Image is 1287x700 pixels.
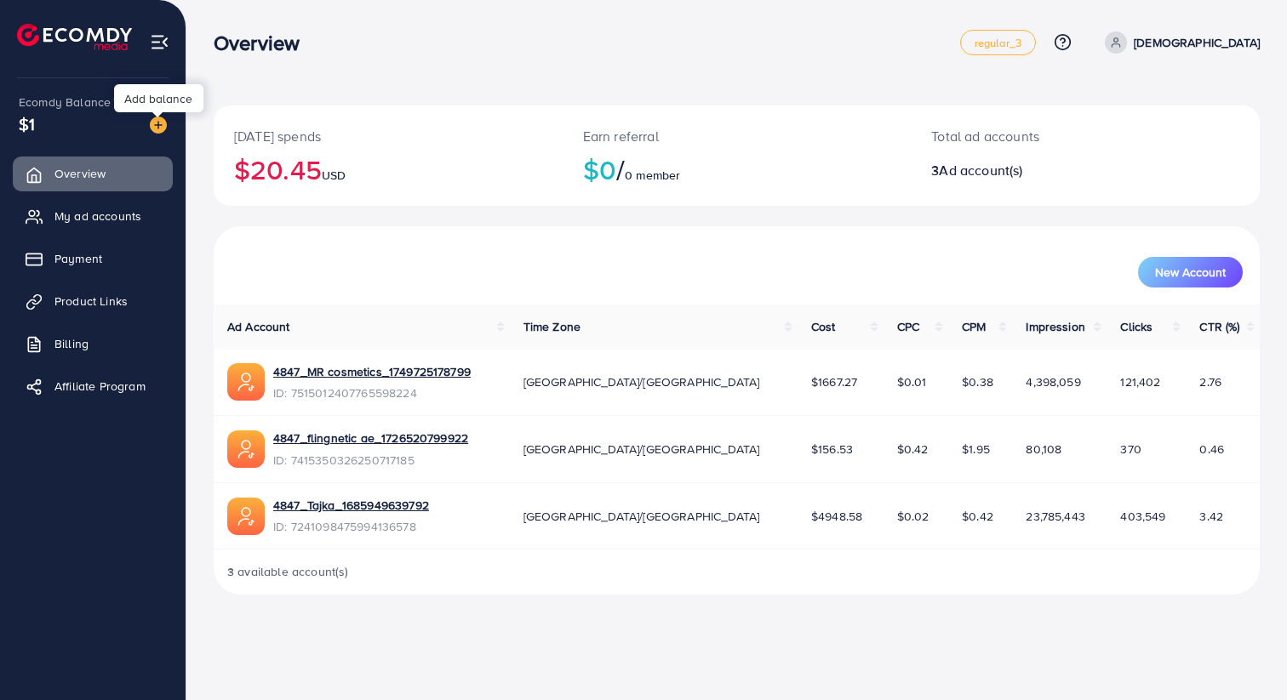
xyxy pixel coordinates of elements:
[13,369,173,403] a: Affiliate Program
[897,441,929,458] span: $0.42
[54,335,89,352] span: Billing
[811,508,862,525] span: $4948.58
[811,441,853,458] span: $156.53
[1155,266,1226,278] span: New Account
[13,327,173,361] a: Billing
[939,161,1022,179] span: Ad account(s)
[234,126,542,146] p: [DATE] spends
[13,284,173,318] a: Product Links
[322,167,346,184] span: USD
[227,430,265,468] img: ic-ads-acc.e4c84228.svg
[1199,373,1221,390] span: 2.76
[1215,623,1274,687] iframe: Chat
[962,508,993,525] span: $0.42
[13,242,173,276] a: Payment
[897,508,929,525] span: $0.02
[54,378,146,395] span: Affiliate Program
[227,363,265,401] img: ic-ads-acc.e4c84228.svg
[150,117,167,134] img: image
[54,293,128,310] span: Product Links
[273,363,471,380] a: 4847_MR cosmetics_1749725178799
[1120,373,1160,390] span: 121,402
[273,430,468,447] a: 4847_flingnetic ae_1726520799922
[931,162,1152,179] h2: 3
[54,165,106,182] span: Overview
[19,94,111,111] span: Ecomdy Balance
[13,199,173,233] a: My ad accounts
[54,208,141,225] span: My ad accounts
[616,150,625,189] span: /
[962,318,986,335] span: CPM
[17,24,132,50] img: logo
[1026,508,1085,525] span: 23,785,443
[273,518,429,535] span: ID: 7241098475994136578
[523,373,760,390] span: [GEOGRAPHIC_DATA]/[GEOGRAPHIC_DATA]
[897,373,927,390] span: $0.01
[273,452,468,469] span: ID: 7415350326250717185
[1134,32,1260,53] p: [DEMOGRAPHIC_DATA]
[1026,318,1085,335] span: Impression
[962,441,990,458] span: $1.95
[811,373,857,390] span: $1667.27
[1199,441,1224,458] span: 0.46
[1120,441,1141,458] span: 370
[1098,31,1260,54] a: [DEMOGRAPHIC_DATA]
[583,153,891,185] h2: $0
[523,508,760,525] span: [GEOGRAPHIC_DATA]/[GEOGRAPHIC_DATA]
[931,126,1152,146] p: Total ad accounts
[227,318,290,335] span: Ad Account
[114,84,203,112] div: Add balance
[1138,257,1243,287] button: New Account
[1199,508,1223,525] span: 3.42
[13,157,173,191] a: Overview
[1120,318,1153,335] span: Clicks
[273,497,429,514] a: 4847_Tajka_1685949639792
[54,250,102,267] span: Payment
[227,498,265,535] img: ic-ads-acc.e4c84228.svg
[19,111,35,136] span: $1
[583,126,891,146] p: Earn referral
[523,318,581,335] span: Time Zone
[214,31,313,55] h3: Overview
[960,30,1036,55] a: regular_3
[227,563,349,580] span: 3 available account(s)
[962,373,993,390] span: $0.38
[1026,373,1080,390] span: 4,398,059
[625,167,680,184] span: 0 member
[150,32,169,52] img: menu
[1120,508,1165,525] span: 403,549
[811,318,836,335] span: Cost
[897,318,919,335] span: CPC
[1026,441,1061,458] span: 80,108
[975,37,1021,48] span: regular_3
[234,153,542,185] h2: $20.45
[523,441,760,458] span: [GEOGRAPHIC_DATA]/[GEOGRAPHIC_DATA]
[1199,318,1239,335] span: CTR (%)
[273,384,471,401] span: ID: 7515012407765598224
